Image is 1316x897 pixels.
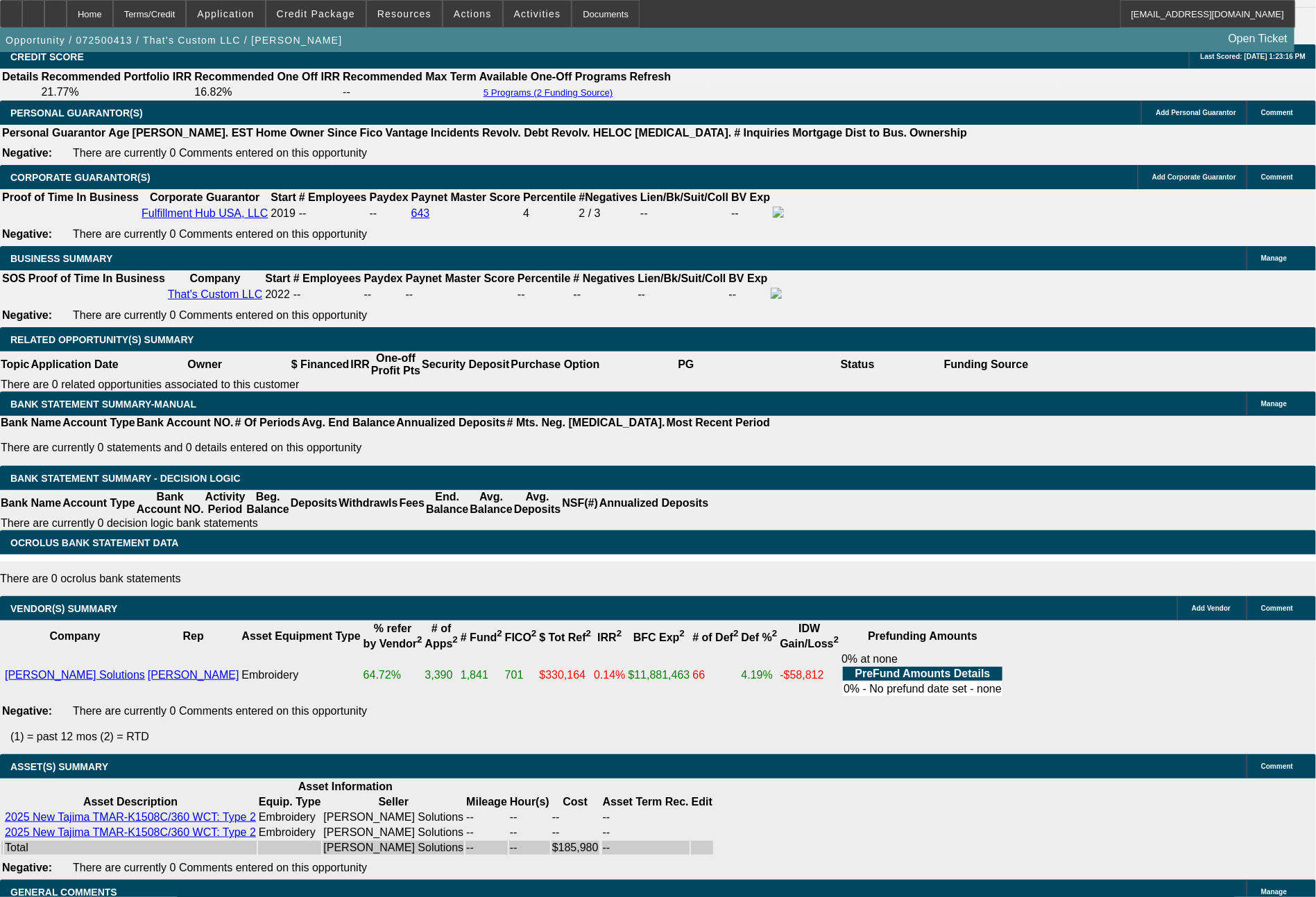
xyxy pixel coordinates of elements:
[843,682,1002,696] td: 0% - No prefund date set - none
[617,629,622,639] sup: 2
[10,334,194,345] span: RELATED OPPORTUNITY(S) SUMMARY
[266,1,366,27] button: Credit Package
[841,653,1004,697] div: 0% at none
[73,147,367,159] span: There are currently 0 Comments entered on this opportunity
[241,652,361,698] td: Embroidery
[834,635,839,645] sup: 2
[1223,27,1293,51] a: Open Ticket
[290,490,339,516] th: Deposits
[772,629,777,639] sup: 2
[586,629,591,639] sup: 2
[411,191,520,203] b: Paynet Master Score
[1261,888,1287,896] span: Manage
[2,862,52,873] b: Negative:
[271,191,296,203] b: Start
[793,127,843,139] b: Mortgage
[350,351,370,378] th: IRR
[574,288,635,301] div: --
[1,191,139,204] th: Proof of Time In Business
[265,272,290,284] b: Start
[552,127,732,139] b: Revolv. HELOC [MEDICAL_DATA].
[395,416,506,430] th: Annualized Deposits
[868,630,977,642] b: Prefunding Amounts
[691,795,713,809] th: Edit
[10,51,84,62] span: CREDIT SCORE
[136,416,234,430] th: Bank Account NO.
[780,622,839,650] b: IDW Gain/Loss
[633,632,685,643] b: BFC Exp
[628,652,691,698] td: $11,881,463
[602,826,690,839] td: --
[453,635,458,645] sup: 2
[693,632,739,643] b: # of Def
[10,107,143,119] span: PERSONAL GUARANTOR(S)
[28,272,166,286] th: Proof of Time In Business
[49,630,100,642] b: Company
[779,652,839,698] td: -$58,812
[1261,109,1293,116] span: Comment
[1261,604,1293,612] span: Comment
[10,172,151,183] span: CORPORATE GUARANTOR(S)
[5,811,256,823] a: 2025 New Tajima TMAR-K1508C/360 WCT: Type 2
[497,629,502,639] sup: 2
[364,622,422,650] b: % refer by Vendor
[504,652,538,698] td: 701
[421,351,510,378] th: Security Deposit
[482,127,549,139] b: Revolv. Debt
[379,796,409,808] b: Seller
[417,635,422,645] sup: 2
[406,272,515,284] b: Paynet Master Score
[509,810,550,824] td: --
[552,810,599,824] td: --
[2,228,52,240] b: Negative:
[301,416,396,430] th: Avg. End Balance
[465,841,508,855] td: --
[2,147,52,159] b: Negative:
[1152,173,1236,181] span: Add Corporate Guarantor
[1,442,770,454] p: There are currently 0 statements and 0 details entered on this opportunity
[197,8,254,19] span: Application
[1,70,39,84] th: Details
[183,630,204,642] b: Rep
[168,288,262,300] a: That's Custom LLC
[5,842,256,854] div: Total
[523,191,576,203] b: Percentile
[602,810,690,824] td: --
[1192,604,1231,612] span: Add Vendor
[234,416,301,430] th: # Of Periods
[2,127,105,139] b: Personal Guarantor
[514,8,561,19] span: Activities
[729,272,768,284] b: BV Exp
[133,127,253,139] b: [PERSON_NAME]. EST
[733,629,738,639] sup: 2
[73,862,367,873] span: There are currently 0 Comments entered on this opportunity
[406,288,515,301] div: --
[399,490,425,516] th: Fees
[603,796,689,808] b: Asset Term Rec.
[579,191,638,203] b: #Negatives
[692,652,740,698] td: 66
[1156,109,1236,116] span: Add Personal Guarantor
[460,652,503,698] td: 1,841
[465,826,508,839] td: --
[638,272,726,284] b: Lien/Bk/Suit/Coll
[509,826,550,839] td: --
[83,796,178,808] b: Asset Description
[680,629,685,639] sup: 2
[264,287,291,302] td: 2022
[370,191,409,203] b: Paydex
[599,490,709,516] th: Annualized Deposits
[73,228,367,240] span: There are currently 0 Comments entered on this opportunity
[386,127,428,139] b: Vantage
[5,826,256,838] a: 2025 New Tajima TMAR-K1508C/360 WCT: Type 2
[258,826,321,839] td: Embroidery
[10,537,178,548] span: OCROLUS BANK STATEMENT DATA
[293,272,361,284] b: # Employees
[258,810,321,824] td: Embroidery
[730,206,771,221] td: --
[425,652,459,698] td: 3,390
[504,1,572,27] button: Activities
[563,796,588,808] b: Cost
[150,191,259,203] b: Corporate Guarantor
[377,8,431,19] span: Resources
